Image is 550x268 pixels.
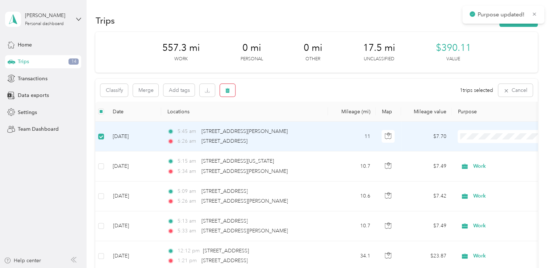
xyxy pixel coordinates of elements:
span: 6:26 am [178,137,198,145]
th: Date [107,102,161,122]
button: Help center [4,257,41,264]
p: Purpose updated! [478,10,526,19]
td: 10.7 [328,211,376,241]
span: [STREET_ADDRESS] [201,218,247,224]
span: [STREET_ADDRESS][PERSON_NAME] [201,198,288,204]
span: Settings [18,109,37,116]
span: Work [473,252,539,260]
span: [STREET_ADDRESS][PERSON_NAME] [201,168,288,174]
span: 1 trips selected [460,86,493,94]
span: Trips [18,58,29,65]
th: Map [376,102,401,122]
td: 10.6 [328,182,376,211]
span: 5:34 am [178,167,198,175]
span: 0 mi [242,42,261,54]
button: Classify [100,84,128,97]
span: Work [473,162,539,170]
th: Mileage (mi) [328,102,376,122]
span: 5:33 am [178,227,198,235]
span: Team Dashboard [18,125,58,133]
th: Mileage value [401,102,452,122]
span: [STREET_ADDRESS][PERSON_NAME] [201,128,288,134]
button: Merge [133,84,158,97]
div: Personal dashboard [25,22,64,26]
td: $7.70 [401,122,452,151]
td: $7.49 [401,151,452,181]
td: [DATE] [107,211,161,241]
span: Transactions [18,75,47,82]
span: 5:15 am [178,157,198,165]
td: 10.7 [328,151,376,181]
td: $7.49 [401,211,452,241]
span: Work [473,222,539,230]
span: 17.5 mi [363,42,395,54]
span: [STREET_ADDRESS] [201,138,247,144]
td: [DATE] [107,122,161,151]
span: [STREET_ADDRESS] [201,188,247,194]
th: Locations [161,102,328,122]
td: [DATE] [107,151,161,181]
button: Cancel [498,84,533,97]
span: [STREET_ADDRESS] [201,257,247,264]
span: 12:12 pm [178,247,200,255]
span: 1:21 pm [178,257,198,265]
span: 5:26 am [178,197,198,205]
iframe: Everlance-gr Chat Button Frame [509,227,550,268]
p: Work [174,56,188,62]
span: Home [18,41,32,49]
span: Work [473,192,539,200]
td: 11 [328,122,376,151]
p: Unclassified [364,56,394,62]
span: Data exports [18,92,49,99]
div: [PERSON_NAME] [25,12,70,19]
td: $7.42 [401,182,452,211]
button: Add tags [163,84,195,96]
td: [DATE] [107,182,161,211]
p: Other [305,56,320,62]
span: [STREET_ADDRESS][US_STATE] [201,158,274,164]
p: Value [446,56,460,62]
span: [STREET_ADDRESS] [203,248,249,254]
span: 5:45 am [178,127,198,135]
span: 14 [68,58,79,65]
p: Personal [240,56,263,62]
span: 5:09 am [178,187,198,195]
h1: Trips [95,17,114,24]
span: 5:13 am [178,217,198,225]
span: [STREET_ADDRESS][PERSON_NAME] [201,228,288,234]
span: 557.3 mi [162,42,200,54]
span: 0 mi [303,42,322,54]
span: $390.11 [436,42,471,54]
